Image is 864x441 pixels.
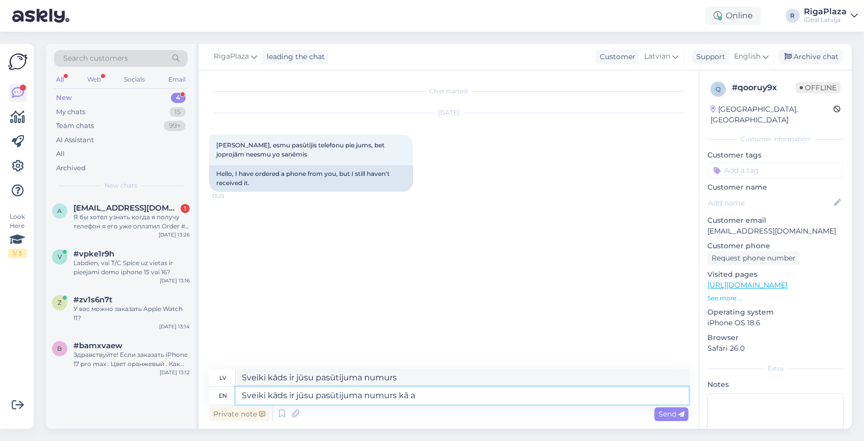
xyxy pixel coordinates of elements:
[58,253,62,261] span: v
[707,294,844,303] p: See more ...
[692,51,725,62] div: Support
[73,295,112,304] span: #zv1s6n7t
[73,304,190,323] div: У вас можно заказать Apple Watch 11?
[707,318,844,328] p: iPhone OS 18.6
[56,93,72,103] div: New
[804,8,847,16] div: RigaPlaza
[804,16,847,24] div: iDeal Latvija
[58,207,62,215] span: a
[54,73,66,86] div: All
[778,50,843,64] div: Archive chat
[209,165,413,192] div: Hello, I have ordered a phone from you, but I still haven't received it.
[122,73,147,86] div: Socials
[732,82,796,94] div: # qooruy9x
[58,299,62,306] span: z
[596,51,636,62] div: Customer
[707,241,844,251] p: Customer phone
[73,213,190,231] div: Я бы хотел узнать когда я получу телефон я его уже оплатил Order # 2000082660
[219,387,227,404] div: en
[707,251,800,265] div: Request phone number
[804,8,858,24] a: RigaPlazaiDeal Latvija
[209,407,269,421] div: Private note
[214,51,249,62] span: RigaPlaza
[160,277,190,284] div: [DATE] 13:16
[160,369,190,376] div: [DATE] 13:12
[263,51,325,62] div: leading the chat
[58,345,62,352] span: b
[85,73,103,86] div: Web
[236,387,689,404] textarea: Sveiki kāds ir jūsu pasūtijuma numurs kā a
[220,369,227,386] div: lv
[171,93,186,103] div: 4
[166,73,188,86] div: Email
[707,280,787,290] a: [URL][DOMAIN_NAME]
[164,121,186,131] div: 99+
[707,379,844,390] p: Notes
[159,231,190,239] div: [DATE] 13:26
[56,135,94,145] div: AI Assistant
[209,87,689,96] div: Chat started
[707,135,844,144] div: Customer information
[63,53,128,64] span: Search customers
[209,108,689,117] div: [DATE]
[716,85,721,93] span: q
[707,150,844,161] p: Customer tags
[73,258,190,277] div: Labdien, vai T/C Spice uz vietas ir pieejami demo iphone 15 vai 16?
[707,269,844,280] p: Visited pages
[73,203,180,213] span: aleksej.zarubin1@gmail.com
[707,364,844,373] div: Extra
[658,409,684,419] span: Send
[708,197,832,209] input: Add name
[705,7,761,25] div: Online
[707,226,844,237] p: [EMAIL_ADDRESS][DOMAIN_NAME]
[73,350,190,369] div: Здравствуйте! Если заказать iPhone 17 pro max . Цвет оранжевый . Как долго ждать !?
[707,182,844,193] p: Customer name
[73,249,114,258] span: #vpke1r9h
[105,181,137,190] span: New chats
[159,323,190,330] div: [DATE] 13:14
[216,141,386,158] span: [PERSON_NAME], esmu pasūtījis telefonu pie jums, bet joprojām neesmu yo saņēmis
[181,204,190,213] div: 1
[785,9,800,23] div: R
[8,52,28,71] img: Askly Logo
[169,107,186,117] div: 15
[707,332,844,343] p: Browser
[710,104,833,125] div: [GEOGRAPHIC_DATA], [GEOGRAPHIC_DATA]
[644,51,670,62] span: Latvian
[8,249,27,258] div: 1 / 3
[707,343,844,354] p: Safari 26.0
[707,163,844,178] input: Add a tag
[707,215,844,226] p: Customer email
[8,212,27,258] div: Look Here
[56,163,86,173] div: Archived
[734,51,760,62] span: English
[236,369,689,386] textarea: Sveiki kāds ir jūsu pasūtijuma numurs
[56,149,65,159] div: All
[212,192,250,200] span: 13:25
[796,82,841,93] span: Offline
[56,121,94,131] div: Team chats
[707,307,844,318] p: Operating system
[73,341,122,350] span: #bamxvaew
[56,107,85,117] div: My chats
